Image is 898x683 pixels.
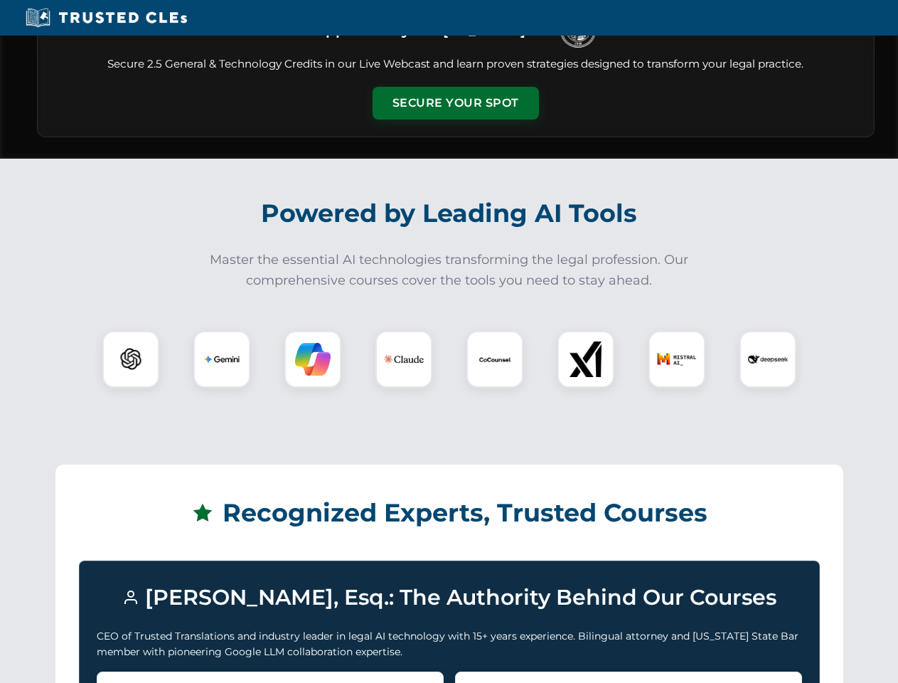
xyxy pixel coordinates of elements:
[284,331,341,388] div: Copilot
[201,250,698,291] p: Master the essential AI technologies transforming the legal profession. Our comprehensive courses...
[384,339,424,379] img: Claude Logo
[466,331,523,388] div: CoCounsel
[204,341,240,377] img: Gemini Logo
[110,339,151,380] img: ChatGPT Logo
[21,7,191,28] img: Trusted CLEs
[739,331,796,388] div: DeepSeek
[79,488,820,538] h2: Recognized Experts, Trusted Courses
[373,87,539,120] button: Secure Your Spot
[295,341,331,377] img: Copilot Logo
[102,331,159,388] div: ChatGPT
[97,628,802,660] p: CEO of Trusted Translations and industry leader in legal AI technology with 15+ years experience....
[55,56,857,73] p: Secure 2.5 General & Technology Credits in our Live Webcast and learn proven strategies designed ...
[568,341,604,377] img: xAI Logo
[375,331,432,388] div: Claude
[648,331,705,388] div: Mistral AI
[97,578,802,617] h3: [PERSON_NAME], Esq.: The Authority Behind Our Courses
[748,339,788,379] img: DeepSeek Logo
[657,339,697,379] img: Mistral AI Logo
[55,189,843,238] h2: Powered by Leading AI Tools
[193,331,250,388] div: Gemini
[477,341,513,377] img: CoCounsel Logo
[557,331,614,388] div: xAI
